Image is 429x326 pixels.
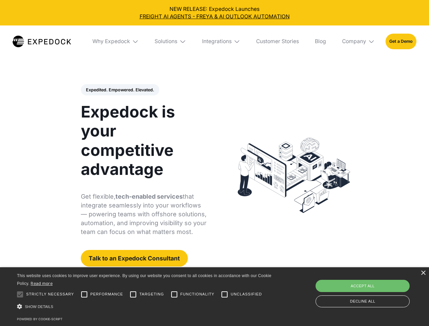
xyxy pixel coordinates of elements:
a: Get a Demo [386,34,416,49]
div: Company [342,38,366,45]
div: Solutions [149,25,192,57]
a: Powered by cookie-script [17,317,62,321]
span: This website uses cookies to improve user experience. By using our website you consent to all coo... [17,273,271,286]
div: Integrations [202,38,232,45]
strong: tech-enabled services [115,193,183,200]
p: Get flexible, that integrate seamlessly into your workflows — powering teams with offshore soluti... [81,192,207,236]
div: Why Expedock [87,25,144,57]
h1: Expedock is your competitive advantage [81,102,207,179]
div: Solutions [155,38,177,45]
div: Company [337,25,380,57]
span: Targeting [139,291,164,297]
div: Why Expedock [92,38,130,45]
a: Blog [309,25,331,57]
span: Unclassified [231,291,262,297]
a: Customer Stories [251,25,304,57]
span: Functionality [180,291,214,297]
div: Integrations [197,25,246,57]
div: Show details [17,302,274,311]
span: Show details [25,305,53,309]
a: FREIGHT AI AGENTS - FREYA & AI OUTLOOK AUTOMATION [5,13,424,20]
div: NEW RELEASE: Expedock Launches [5,5,424,20]
span: Strictly necessary [26,291,74,297]
span: Performance [90,291,123,297]
iframe: Chat Widget [316,253,429,326]
a: Read more [31,281,53,286]
a: Talk to an Expedock Consultant [81,250,188,267]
